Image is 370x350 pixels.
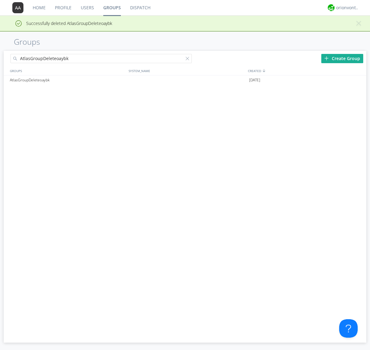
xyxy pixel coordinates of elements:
div: SYSTEM_NAME [127,66,246,75]
img: 373638.png [12,2,23,13]
img: plus.svg [324,56,329,60]
div: GROUPS [8,66,125,75]
img: 29d36aed6fa347d5a1537e7736e6aa13 [328,4,335,11]
span: Successfully deleted AtlasGroupDeleteoaybk [5,20,112,26]
div: orionvontas+atlas+automation+org2 [336,5,359,11]
a: AtlasGroupDeleteoaybk[DATE] [4,75,366,85]
div: CREATED [246,66,366,75]
div: Create Group [321,54,363,63]
input: Search groups [10,54,192,63]
div: AtlasGroupDeleteoaybk [8,75,127,85]
span: [DATE] [249,75,260,85]
iframe: Toggle Customer Support [339,319,358,338]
